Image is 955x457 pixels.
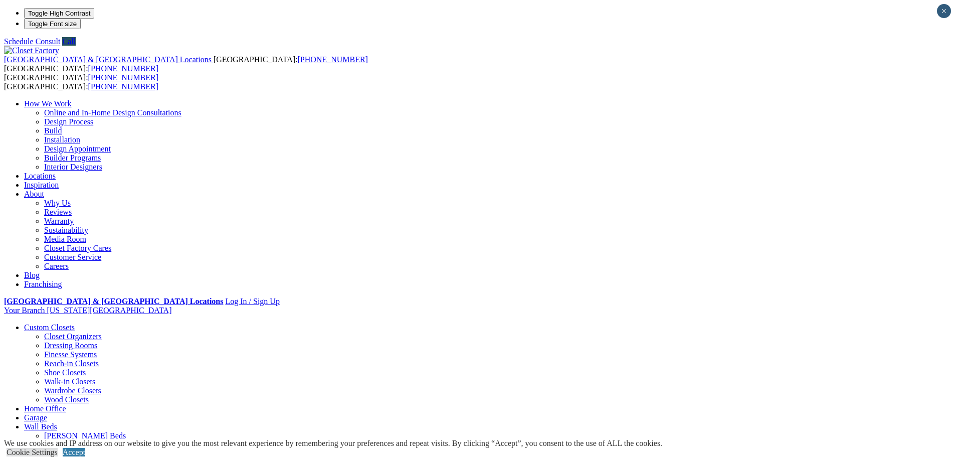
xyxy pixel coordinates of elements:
[7,448,58,456] a: Cookie Settings
[47,306,171,315] span: [US_STATE][GEOGRAPHIC_DATA]
[24,19,81,29] button: Toggle Font size
[24,8,94,19] button: Toggle High Contrast
[44,244,111,252] a: Closet Factory Cares
[44,350,97,359] a: Finesse Systems
[24,280,62,288] a: Franchising
[44,208,72,216] a: Reviews
[44,135,80,144] a: Installation
[4,55,214,64] a: [GEOGRAPHIC_DATA] & [GEOGRAPHIC_DATA] Locations
[44,108,181,117] a: Online and In-Home Design Consultations
[4,46,59,55] img: Closet Factory
[44,144,111,153] a: Design Appointment
[88,64,158,73] a: [PHONE_NUMBER]
[44,235,86,243] a: Media Room
[4,55,212,64] span: [GEOGRAPHIC_DATA] & [GEOGRAPHIC_DATA] Locations
[24,190,44,198] a: About
[24,422,57,431] a: Wall Beds
[44,154,101,162] a: Builder Programs
[44,253,101,261] a: Customer Service
[44,431,126,440] a: [PERSON_NAME] Beds
[44,126,62,135] a: Build
[44,332,102,341] a: Closet Organizers
[937,4,951,18] button: Close
[44,395,89,404] a: Wood Closets
[4,55,368,73] span: [GEOGRAPHIC_DATA]: [GEOGRAPHIC_DATA]:
[24,271,40,279] a: Blog
[24,181,59,189] a: Inspiration
[24,99,72,108] a: How We Work
[44,226,88,234] a: Sustainability
[44,199,71,207] a: Why Us
[44,377,95,386] a: Walk-in Closets
[4,297,223,306] a: [GEOGRAPHIC_DATA] & [GEOGRAPHIC_DATA] Locations
[44,163,102,171] a: Interior Designers
[24,172,56,180] a: Locations
[44,368,86,377] a: Shoe Closets
[24,404,66,413] a: Home Office
[63,448,85,456] a: Accept
[28,20,77,28] span: Toggle Font size
[297,55,367,64] a: [PHONE_NUMBER]
[4,73,158,91] span: [GEOGRAPHIC_DATA]: [GEOGRAPHIC_DATA]:
[88,82,158,91] a: [PHONE_NUMBER]
[24,323,75,332] a: Custom Closets
[44,262,69,270] a: Careers
[44,341,97,350] a: Dressing Rooms
[44,359,99,368] a: Reach-in Closets
[4,439,662,448] div: We use cookies and IP address on our website to give you the most relevant experience by remember...
[44,386,101,395] a: Wardrobe Closets
[4,37,60,46] a: Schedule Consult
[225,297,279,306] a: Log In / Sign Up
[4,306,45,315] span: Your Branch
[4,306,171,315] a: Your Branch [US_STATE][GEOGRAPHIC_DATA]
[24,413,47,422] a: Garage
[62,37,76,46] a: Call
[44,217,74,225] a: Warranty
[44,117,93,126] a: Design Process
[88,73,158,82] a: [PHONE_NUMBER]
[28,10,90,17] span: Toggle High Contrast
